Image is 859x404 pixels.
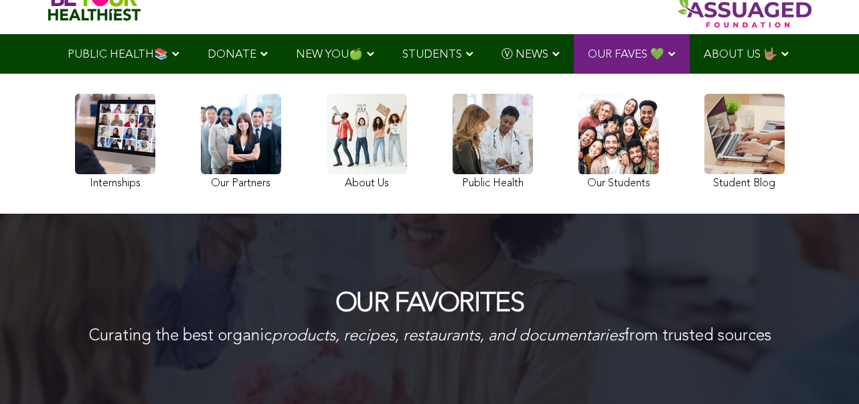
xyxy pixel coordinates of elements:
[68,49,168,60] span: PUBLIC HEALTH📚
[88,289,771,319] h1: OUR FAVORITES
[792,340,859,404] iframe: Chat Widget
[208,49,256,60] span: DONATE
[272,328,624,344] em: products, recipes, restaurants, and documentaries
[296,49,363,60] span: NEW YOU🍏
[501,49,548,60] span: Ⓥ NEWS
[88,326,771,348] p: Curating the best organic
[624,328,771,344] span: from trusted sources
[704,49,777,60] span: ABOUT US 🤟🏽
[48,34,811,74] div: Navigation Menu
[402,49,462,60] span: STUDENTS
[588,49,664,60] span: OUR FAVES 💚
